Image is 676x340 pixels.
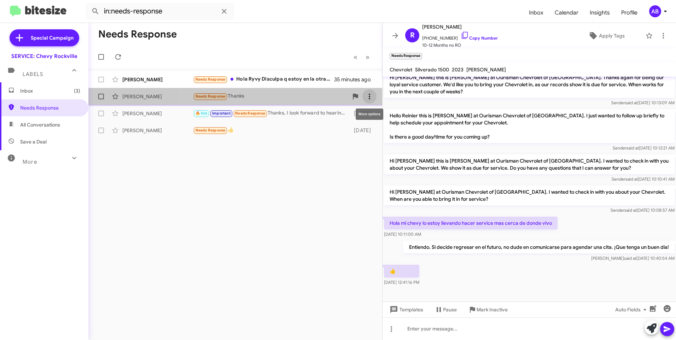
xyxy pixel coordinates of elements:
span: Silverado 1500 [415,66,449,73]
button: Mark Inactive [462,303,513,316]
span: said at [625,100,637,105]
div: [PERSON_NAME] [122,127,193,134]
span: « [354,53,357,61]
span: Auto Fields [615,303,649,316]
span: [DATE] 12:41:16 PM [384,280,419,285]
span: Special Campaign [31,34,74,41]
span: Chevrolet [390,66,412,73]
small: Needs Response [390,53,422,59]
a: Inbox [523,2,549,23]
button: Next [361,50,374,64]
span: (3) [74,87,80,94]
button: Previous [349,50,362,64]
span: said at [624,256,636,261]
span: said at [627,145,639,151]
span: Pause [443,303,457,316]
span: Needs Response [196,128,226,133]
span: Sender [DATE] 10:12:21 AM [613,145,675,151]
a: Calendar [549,2,584,23]
div: 35 minutes ago [334,76,377,83]
span: 2023 [452,66,464,73]
span: said at [625,176,638,182]
a: Profile [616,2,643,23]
div: 👍 [193,126,351,134]
button: AB [643,5,668,17]
span: [PERSON_NAME] [466,66,506,73]
span: Needs Response [20,104,80,111]
span: » [366,53,369,61]
div: Thanks [193,92,348,100]
span: [DATE] 10:11:00 AM [384,231,421,237]
span: Needs Response [196,77,226,82]
span: [PERSON_NAME] [422,23,498,31]
p: 👍 [384,265,419,277]
span: Save a Deal [20,138,47,145]
button: Apply Tags [570,29,642,42]
span: Sender [DATE] 10:08:57 AM [611,207,675,213]
div: More options [356,109,383,120]
p: Hola mi chevy lo estoy llevando hacer service mas cerca de donde vivo [384,217,558,229]
p: Entiendo. Si decide regresar en el futuro, no dude en comunicarse para agendar una cita. ¡Que ten... [403,241,675,253]
a: Insights [584,2,616,23]
div: [PERSON_NAME] [122,93,193,100]
span: Needs Response [196,94,226,99]
span: Labels [23,71,43,77]
span: 🔥 Hot [196,111,208,116]
span: Needs Response [235,111,265,116]
p: Hi [PERSON_NAME] this is [PERSON_NAME] at Ourisman Chevrolet of [GEOGRAPHIC_DATA]. Thanks again f... [384,71,675,98]
div: [PERSON_NAME] [122,76,193,83]
span: Mark Inactive [477,303,508,316]
span: Inbox [20,87,80,94]
div: SERVICE: Chevy Rockville [11,53,77,60]
nav: Page navigation example [350,50,374,64]
button: Auto Fields [610,303,655,316]
p: Hi [PERSON_NAME] this is [PERSON_NAME] at Ourisman Chevrolet of [GEOGRAPHIC_DATA]. I wanted to ch... [384,154,675,174]
span: 10-12 Months no RO [422,42,498,49]
a: Copy Number [461,35,498,41]
a: Special Campaign [10,29,79,46]
span: R [410,30,415,41]
h1: Needs Response [98,29,177,40]
div: [PERSON_NAME] [122,110,193,117]
p: Hi [PERSON_NAME] at Ourisman Chevrolet of [GEOGRAPHIC_DATA]. I wanted to check in with you about ... [384,186,675,205]
span: Sender [DATE] 10:10:41 AM [612,176,675,182]
span: [PHONE_NUMBER] [422,31,498,42]
div: [DATE] [351,127,377,134]
input: Search [86,3,234,20]
span: Sender [DATE] 10:13:09 AM [611,100,675,105]
span: More [23,159,37,165]
div: AB [649,5,661,17]
span: Templates [388,303,423,316]
span: Apply Tags [599,29,625,42]
span: All Conversations [20,121,60,128]
p: Hello Reinier this is [PERSON_NAME] at Ourisman Chevrolet of [GEOGRAPHIC_DATA]. I just wanted to ... [384,109,675,143]
button: Pause [429,303,462,316]
div: Hola Ryvy Disculpa q estoy en la otra línea. Me lo puedes re enviar a mi correo. [EMAIL_ADDRESS][... [193,75,334,83]
span: said at [624,207,637,213]
span: Important [212,111,231,116]
span: [PERSON_NAME] [DATE] 10:40:54 AM [591,256,675,261]
button: Templates [383,303,429,316]
div: Thanks, I look forward to hearing from them. [193,109,351,117]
